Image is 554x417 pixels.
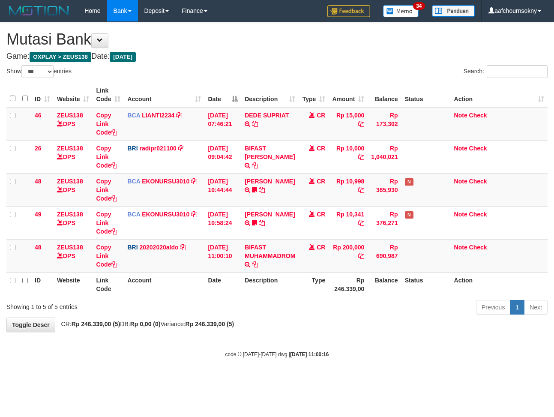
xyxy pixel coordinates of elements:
[96,244,117,268] a: Copy Link Code
[358,120,364,127] a: Copy Rp 15,000 to clipboard
[245,178,295,185] a: [PERSON_NAME]
[204,107,241,141] td: [DATE] 07:46:21
[72,321,120,327] strong: Rp 246.339,00 (5)
[57,321,234,327] span: CR: DB: Variance:
[252,261,258,268] a: Copy BIFAST MUHAMMADROM to clipboard
[317,211,325,218] span: CR
[180,244,186,251] a: Copy 20202020aldo to clipboard
[454,112,467,119] a: Note
[252,120,258,127] a: Copy DEDE SUPRIAT to clipboard
[31,272,54,297] th: ID
[204,173,241,206] td: [DATE] 10:44:44
[245,211,295,218] a: [PERSON_NAME]
[6,31,548,48] h1: Mutasi Bank
[54,83,93,107] th: Website: activate to sort column ascending
[186,321,234,327] strong: Rp 246.339,00 (5)
[329,107,368,141] td: Rp 15,000
[358,219,364,226] a: Copy Rp 10,341 to clipboard
[405,178,413,186] span: Has Note
[487,65,548,78] input: Search:
[178,145,184,152] a: Copy radipr021100 to clipboard
[30,52,91,62] span: OXPLAY > ZEUS138
[329,83,368,107] th: Amount: activate to sort column ascending
[329,140,368,173] td: Rp 10,000
[124,272,204,297] th: Account
[54,206,93,239] td: DPS
[241,83,299,107] th: Description: activate to sort column ascending
[142,211,189,218] a: EKONURSU3010
[290,351,329,357] strong: [DATE] 11:00:16
[469,178,487,185] a: Check
[317,244,325,251] span: CR
[31,83,54,107] th: ID: activate to sort column ascending
[358,252,364,259] a: Copy Rp 200,000 to clipboard
[142,112,174,119] a: LIANTI2234
[96,145,117,169] a: Copy Link Code
[368,206,401,239] td: Rp 376,271
[35,244,42,251] span: 48
[383,5,419,17] img: Button%20Memo.svg
[327,5,370,17] img: Feedback.jpg
[329,206,368,239] td: Rp 10,341
[57,211,83,218] a: ZEUS138
[454,244,467,251] a: Note
[54,173,93,206] td: DPS
[469,244,487,251] a: Check
[245,145,295,160] a: BIFAST [PERSON_NAME]
[358,153,364,160] a: Copy Rp 10,000 to clipboard
[368,107,401,141] td: Rp 173,302
[54,140,93,173] td: DPS
[35,211,42,218] span: 49
[127,244,138,251] span: BRI
[204,272,241,297] th: Date
[245,112,289,119] a: DEDE SUPRIAT
[368,272,401,297] th: Balance
[6,52,548,61] h4: Game: Date:
[299,272,329,297] th: Type
[21,65,54,78] select: Showentries
[124,83,204,107] th: Account: activate to sort column ascending
[451,272,548,297] th: Action
[451,83,548,107] th: Action: activate to sort column ascending
[110,52,136,62] span: [DATE]
[469,112,487,119] a: Check
[317,178,325,185] span: CR
[54,272,93,297] th: Website
[329,239,368,272] td: Rp 200,000
[317,145,325,152] span: CR
[469,211,487,218] a: Check
[127,211,140,218] span: BCA
[35,112,42,119] span: 46
[93,272,124,297] th: Link Code
[368,173,401,206] td: Rp 365,930
[57,244,83,251] a: ZEUS138
[368,83,401,107] th: Balance
[35,145,42,152] span: 26
[96,112,117,136] a: Copy Link Code
[252,162,258,169] a: Copy BIFAST ERIKA S PAUN to clipboard
[6,4,72,17] img: MOTION_logo.png
[245,244,295,259] a: BIFAST MUHAMMADROM
[127,112,140,119] span: BCA
[127,178,140,185] span: BCA
[454,211,467,218] a: Note
[204,239,241,272] td: [DATE] 11:00:10
[35,178,42,185] span: 48
[57,145,83,152] a: ZEUS138
[432,5,475,17] img: panduan.png
[454,178,467,185] a: Note
[510,300,524,315] a: 1
[139,145,176,152] a: radipr021100
[464,65,548,78] label: Search:
[6,318,55,332] a: Toggle Descr
[476,300,510,315] a: Previous
[317,112,325,119] span: CR
[368,239,401,272] td: Rp 690,987
[93,83,124,107] th: Link Code: activate to sort column ascending
[191,178,197,185] a: Copy EKONURSU3010 to clipboard
[191,211,197,218] a: Copy EKONURSU3010 to clipboard
[204,83,241,107] th: Date: activate to sort column descending
[454,145,467,152] a: Note
[524,300,548,315] a: Next
[368,140,401,173] td: Rp 1,040,021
